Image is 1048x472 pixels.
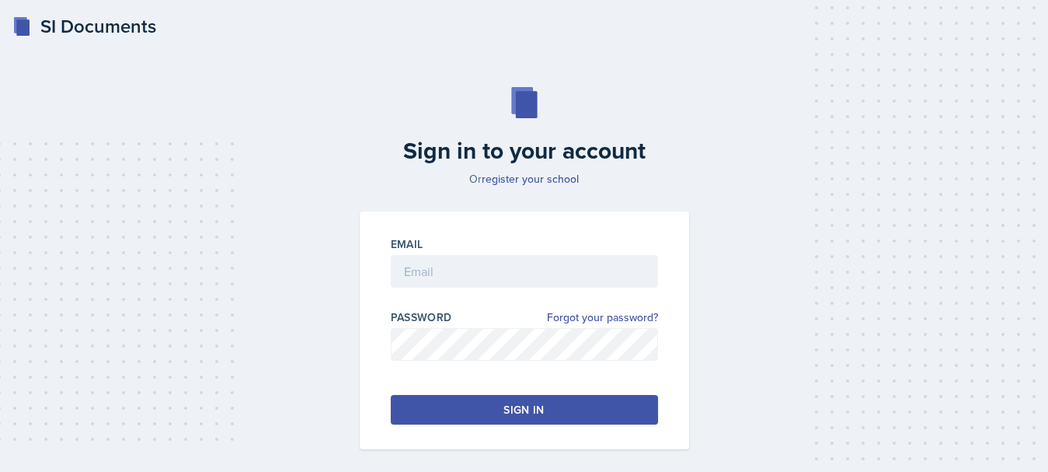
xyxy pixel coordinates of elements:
[503,402,544,418] div: Sign in
[547,309,658,326] a: Forgot your password?
[350,137,698,165] h2: Sign in to your account
[391,309,452,325] label: Password
[350,171,698,187] p: Or
[391,236,423,252] label: Email
[391,395,658,425] button: Sign in
[391,255,658,288] input: Email
[482,171,579,187] a: register your school
[12,12,156,40] a: SI Documents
